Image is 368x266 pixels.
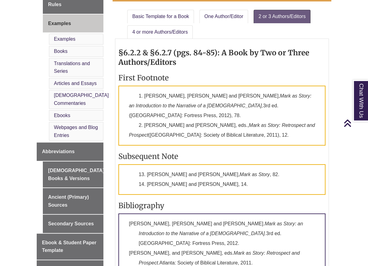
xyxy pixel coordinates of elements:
[118,73,325,83] h3: First Footnote
[43,188,103,214] a: Ancient (Primary) Sources
[254,10,310,23] a: 2 or 3 Authors/Editors
[129,250,299,265] span: [PERSON_NAME], and [PERSON_NAME], eds. Atlanta: Society of Biblical Literature, 2011.
[43,14,103,33] a: Examples
[54,113,70,118] a: Ebooks
[54,61,90,74] a: Translations and Series
[127,10,194,23] a: Basic Template for a Book
[139,182,248,187] span: 14. [PERSON_NAME] and [PERSON_NAME], 14.
[344,119,366,127] a: Back to Top
[42,240,96,253] span: Ebook & Student Paper Template
[54,49,67,54] a: Books
[54,36,75,42] a: Examples
[118,86,325,146] p: 1. [PERSON_NAME], [PERSON_NAME] and [PERSON_NAME], 3rd ed. ([GEOGRAPHIC_DATA]: Fortress Press, 20...
[118,201,325,210] h3: Bibliography
[127,25,192,39] a: 4 or more Authors/Editors
[54,93,109,106] a: [DEMOGRAPHIC_DATA] Commentaries
[43,161,103,187] a: [DEMOGRAPHIC_DATA] Books & Versions
[118,164,325,195] p: 13. [PERSON_NAME] and [PERSON_NAME], , 82.
[129,93,311,108] em: Mark as Story: an Introduction to the Narrative of a [DEMOGRAPHIC_DATA],
[129,123,315,138] em: Mark as Story: Retrospect and Prospect
[199,10,248,23] a: One Author/Editor
[42,149,75,154] span: Abbreviations
[54,81,97,86] a: Articles and Essays
[139,250,299,265] em: Mark as Story: Retrospect and Prospect.
[54,125,98,138] a: Webpages and Blog Entries
[43,215,103,233] a: Secondary Sources
[118,48,309,67] strong: §6.2.2 & §6.2.7 (pgs. 84-85): A Book by Two or Three Authors/Editors
[139,221,303,236] em: Mark as Story: an Introduction to the Narrative of a [DEMOGRAPHIC_DATA].
[118,152,325,161] h3: Subsequent Note
[37,142,103,161] a: Abbreviations
[37,234,103,260] a: Ebook & Student Paper Template
[129,123,315,138] span: 2. [PERSON_NAME] and [PERSON_NAME], eds., ([GEOGRAPHIC_DATA]: Society of Biblical Literature, 201...
[240,172,270,177] em: Mark as Story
